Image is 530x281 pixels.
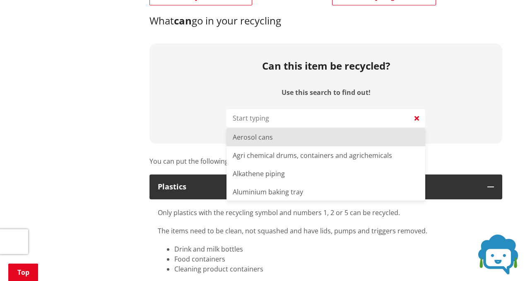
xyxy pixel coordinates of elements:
li: Agri chemical drums, containers and agrichemicals [226,146,425,165]
button: Plastics [149,174,502,199]
div: Plastics [158,183,479,191]
a: Top [8,264,38,281]
li: Drink and milk bottles [174,244,494,254]
input: Start typing [226,109,425,127]
label: Use this search to find out! [282,89,371,97]
h3: What go in your recycling [149,15,502,27]
p: You can put the following items in your kerbside recycling collection. [149,156,502,166]
li: Aerosol cans [226,128,425,146]
li: Aluminium baking tray [226,183,425,201]
h2: Can this item be recycled? [262,60,390,72]
p: Only plastics with the recycling symbol and numbers 1, 2 or 5 can be recycled. [158,208,494,218]
li: Cleaning product containers [174,264,494,274]
strong: can [174,14,192,27]
p: The items need to be clean, not squashed and have lids, pumps and triggers removed. [158,226,494,236]
li: Alkathene piping [226,165,425,183]
li: Food containers [174,254,494,264]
